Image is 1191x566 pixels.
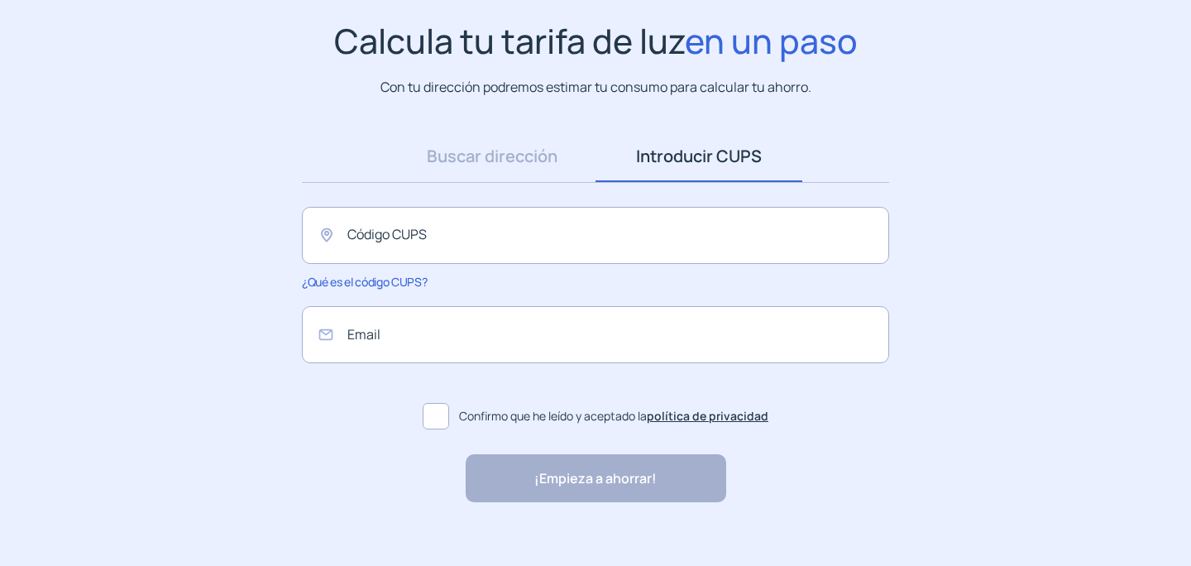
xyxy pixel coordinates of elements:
span: Confirmo que he leído y aceptado la [459,407,768,425]
h1: Calcula tu tarifa de luz [334,21,858,61]
a: política de privacidad [647,408,768,424]
span: ¿Qué es el código CUPS? [302,274,427,290]
a: Introducir CUPS [595,131,802,182]
p: Con tu dirección podremos estimar tu consumo para calcular tu ahorro. [380,77,811,98]
span: en un paso [685,17,858,64]
a: Buscar dirección [389,131,595,182]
